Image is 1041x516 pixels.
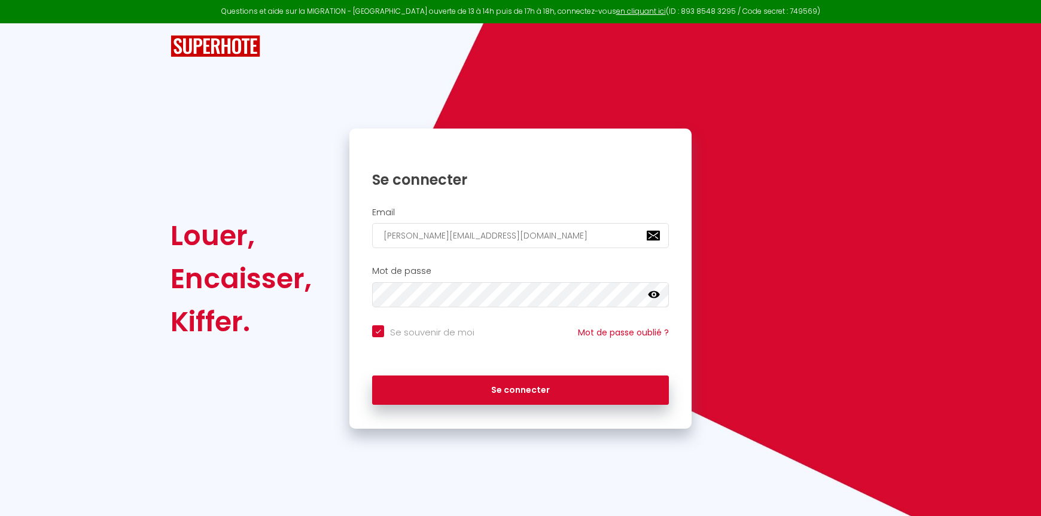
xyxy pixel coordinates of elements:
[171,257,312,300] div: Encaisser,
[372,207,669,218] h2: Email
[372,223,669,248] input: Ton Email
[372,170,669,189] h1: Se connecter
[372,266,669,276] h2: Mot de passe
[171,300,312,343] div: Kiffer.
[171,214,312,257] div: Louer,
[171,35,260,57] img: SuperHote logo
[372,375,669,405] button: Se connecter
[616,6,666,16] a: en cliquant ici
[578,326,669,338] a: Mot de passe oublié ?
